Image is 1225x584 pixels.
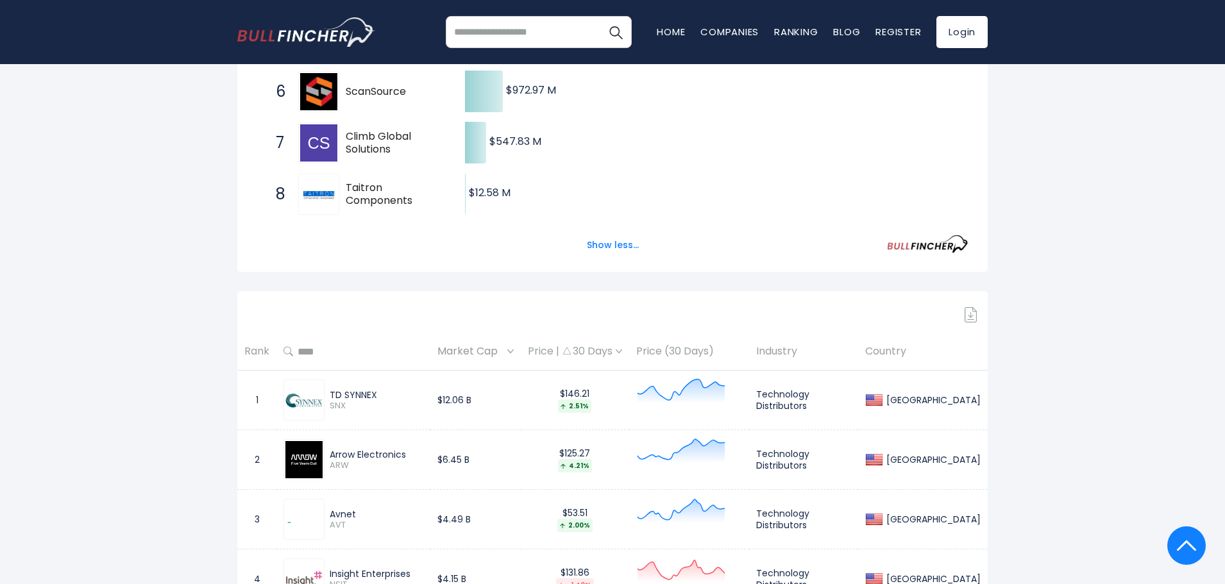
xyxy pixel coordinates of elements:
th: Rank [237,333,276,371]
td: Technology Distributors [749,490,858,549]
td: $6.45 B [430,430,521,490]
span: SNX [330,401,423,412]
span: Market Cap [437,342,504,362]
button: Search [600,16,632,48]
a: Ranking [774,25,818,38]
span: ARW [330,460,423,471]
div: 2.00% [557,519,593,532]
img: bullfincher logo [237,17,375,47]
div: $146.21 [528,388,622,413]
span: AVT [330,520,423,531]
button: Show less... [579,235,646,256]
a: Home [657,25,685,38]
td: Technology Distributors [749,430,858,490]
span: Taitron Components [346,181,443,208]
div: [GEOGRAPHIC_DATA] [883,454,981,465]
td: Technology Distributors [749,371,858,430]
div: 4.21% [558,459,592,472]
td: 2 [237,430,276,490]
div: Arrow Electronics [330,449,423,460]
text: $972.97 M [506,83,556,97]
text: $12.58 M [469,185,511,200]
img: Taitron Components [300,176,337,213]
a: Go to homepage [237,17,375,47]
th: Industry [749,333,858,371]
td: $4.49 B [430,490,521,549]
a: Blog [833,25,860,38]
td: 3 [237,490,276,549]
div: 2.51% [558,399,591,413]
img: SNX.png [285,393,323,408]
span: Climb Global Solutions [346,130,443,157]
a: Companies [700,25,759,38]
img: ScanSource [300,73,337,110]
div: Avnet [330,508,423,520]
div: Price | 30 Days [528,345,622,358]
a: Login [936,16,988,48]
a: Register [875,25,921,38]
div: $53.51 [528,507,622,532]
img: AVT.png [285,501,323,538]
span: 6 [269,81,282,103]
div: Insight Enterprises [330,568,423,580]
span: 8 [269,183,282,205]
th: Price (30 Days) [629,333,749,371]
div: [GEOGRAPHIC_DATA] [883,513,981,525]
img: Climb Global Solutions [300,124,337,162]
span: 7 [269,132,282,154]
div: TD SYNNEX [330,389,423,401]
div: $125.27 [528,447,622,472]
span: ScanSource [346,85,443,99]
td: 1 [237,371,276,430]
div: [GEOGRAPHIC_DATA] [883,394,981,406]
img: ARW.jpeg [285,441,323,478]
td: $12.06 B [430,371,521,430]
text: $547.83 M [489,134,541,149]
